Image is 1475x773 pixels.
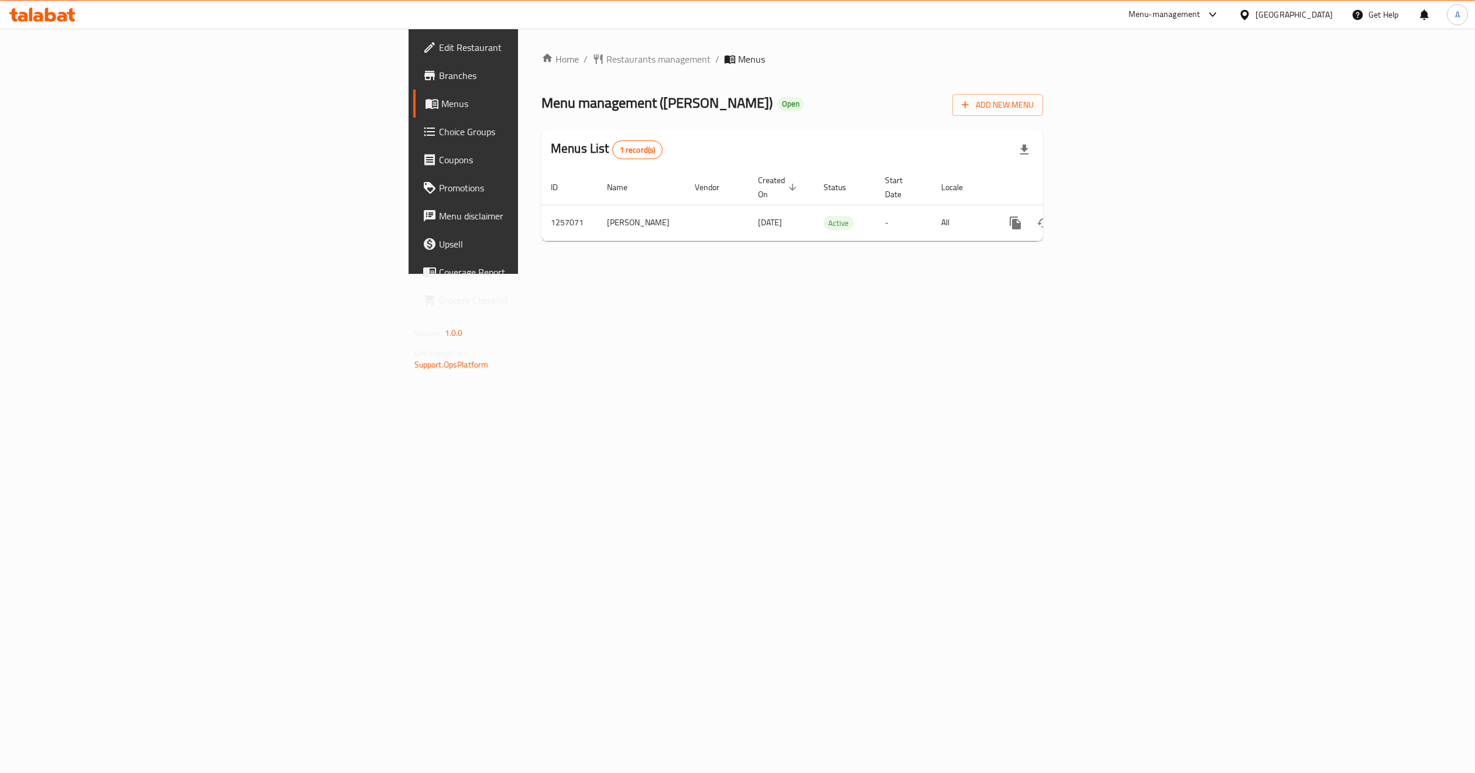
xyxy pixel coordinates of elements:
a: Grocery Checklist [413,286,655,314]
div: Total records count [612,140,663,159]
span: 1 record(s) [613,145,663,156]
span: Name [607,180,643,194]
th: Actions [992,170,1123,205]
span: Vendor [695,180,735,194]
span: Upsell [439,237,646,251]
span: Menu disclaimer [439,209,646,223]
span: Restaurants management [606,52,711,66]
a: Menu disclaimer [413,202,655,230]
div: Export file [1010,136,1038,164]
span: Coupons [439,153,646,167]
span: Locale [941,180,978,194]
a: Choice Groups [413,118,655,146]
a: Branches [413,61,655,90]
span: [DATE] [758,215,782,230]
span: 1.0.0 [445,325,463,341]
a: Upsell [413,230,655,258]
span: Created On [758,173,800,201]
td: All [932,205,992,241]
a: Coverage Report [413,258,655,286]
button: more [1001,209,1030,237]
span: Open [777,99,804,109]
span: Menus [441,97,646,111]
span: Promotions [439,181,646,195]
span: Get support on: [414,345,468,360]
a: Promotions [413,174,655,202]
td: - [876,205,932,241]
span: Start Date [885,173,918,201]
span: Active [824,217,853,230]
div: Menu-management [1128,8,1200,22]
span: Grocery Checklist [439,293,646,307]
span: Menus [738,52,765,66]
a: Edit Restaurant [413,33,655,61]
li: / [715,52,719,66]
span: Menu management ( [PERSON_NAME] ) [541,90,773,116]
span: Version: [414,325,443,341]
span: Add New Menu [962,98,1034,112]
div: Active [824,216,853,230]
a: Menus [413,90,655,118]
button: Change Status [1030,209,1058,237]
span: A [1455,8,1460,21]
a: Support.OpsPlatform [414,357,489,372]
nav: breadcrumb [541,52,1043,66]
table: enhanced table [541,170,1123,241]
span: Branches [439,68,646,83]
span: Choice Groups [439,125,646,139]
span: ID [551,180,573,194]
span: Status [824,180,862,194]
a: Coupons [413,146,655,174]
button: Add New Menu [952,94,1043,116]
h2: Menus List [551,140,663,159]
div: Open [777,97,804,111]
span: Coverage Report [439,265,646,279]
span: Edit Restaurant [439,40,646,54]
div: [GEOGRAPHIC_DATA] [1256,8,1333,21]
